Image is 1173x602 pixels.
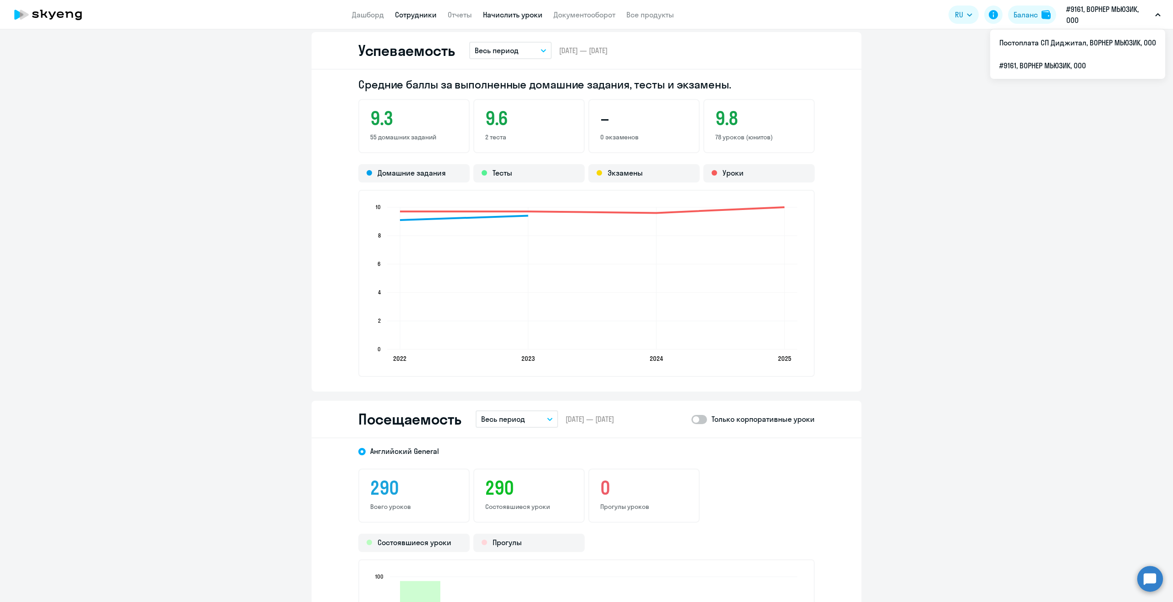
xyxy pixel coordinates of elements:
text: 10 [376,204,381,210]
button: Балансbalance [1008,6,1056,24]
p: 78 уроков (юнитов) [715,133,803,141]
div: Экзамены [588,164,700,182]
p: #9161, ВОРНЕР МЬЮЗИК, ООО [1066,4,1151,26]
a: Отчеты [448,10,472,19]
h2: Успеваемость [358,41,455,60]
a: Дашборд [352,10,384,19]
button: RU [948,6,979,24]
text: 6 [378,260,381,267]
text: 8 [378,232,381,239]
span: RU [955,9,963,20]
button: Весь период [476,410,558,428]
h3: 0 [600,477,688,499]
h3: 290 [485,477,573,499]
div: Состоявшиеся уроки [358,534,470,552]
p: Прогулы уроков [600,503,688,511]
a: Документооборот [554,10,615,19]
h3: 9.8 [715,107,803,129]
text: 4 [378,289,381,296]
p: Состоявшиеся уроки [485,503,573,511]
div: Тесты [473,164,585,182]
p: Только корпоративные уроки [712,414,815,425]
h3: 290 [370,477,458,499]
text: 2025 [778,354,791,363]
p: Всего уроков [370,503,458,511]
div: Домашние задания [358,164,470,182]
text: 2024 [650,354,663,363]
p: Весь период [475,45,519,56]
a: Начислить уроки [483,10,543,19]
p: 0 экзаменов [600,133,688,141]
h2: Средние баллы за выполненные домашние задания, тесты и экзамены. [358,77,815,92]
h3: 9.3 [370,107,458,129]
div: Уроки [703,164,815,182]
div: Прогулы [473,534,585,552]
ul: RU [990,29,1165,79]
span: Английский General [370,446,439,456]
p: 2 теста [485,133,573,141]
span: [DATE] — [DATE] [565,414,614,424]
h2: Посещаемость [358,410,461,428]
div: Баланс [1014,9,1038,20]
span: [DATE] — [DATE] [559,45,608,55]
p: Весь период [481,414,525,425]
text: 2022 [393,354,406,363]
a: Сотрудники [395,10,437,19]
text: 2023 [521,354,535,363]
text: 2 [378,317,381,324]
p: 55 домашних заданий [370,133,458,141]
button: #9161, ВОРНЕР МЬЮЗИК, ООО [1062,4,1165,26]
text: 0 [378,346,381,353]
a: Все продукты [626,10,674,19]
button: Весь период [469,42,552,59]
h3: 9.6 [485,107,573,129]
text: 100 [375,573,384,580]
img: balance [1041,10,1051,19]
h3: – [600,107,688,129]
